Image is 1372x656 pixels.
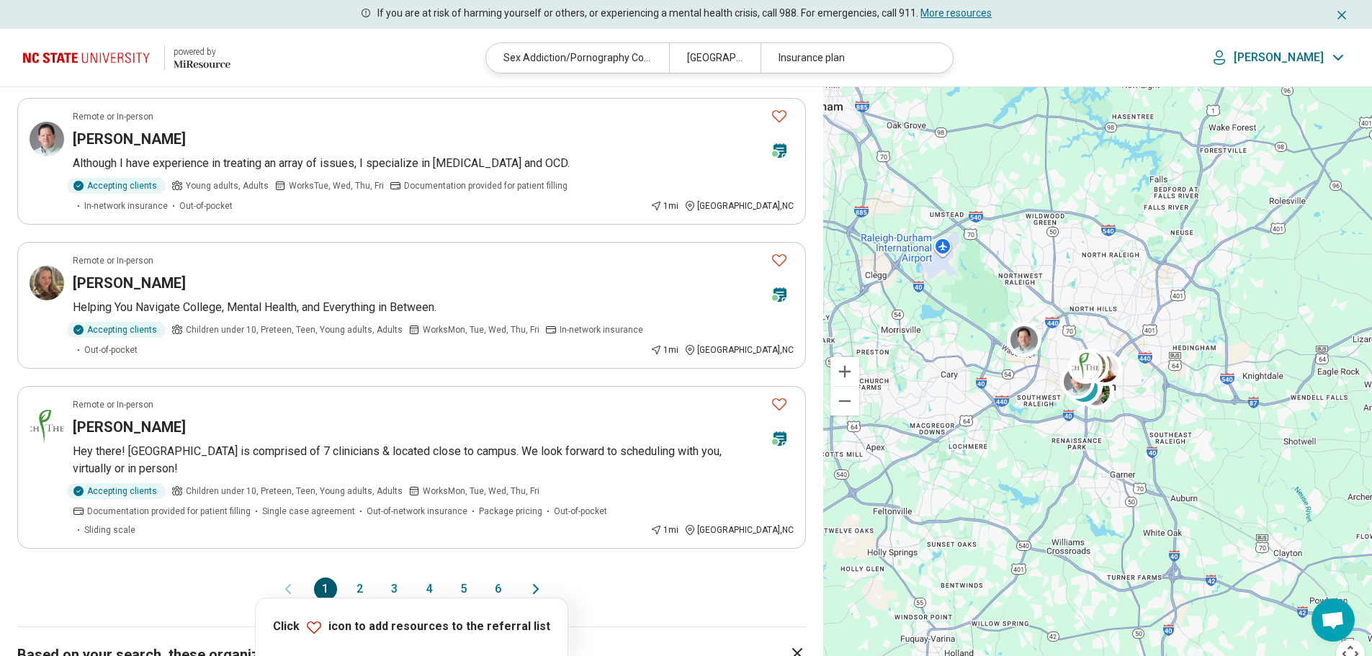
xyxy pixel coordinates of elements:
p: Click icon to add resources to the referral list [273,619,550,636]
p: Remote or In-person [73,110,153,123]
div: Insurance plan [761,43,943,73]
span: Works Mon, Tue, Wed, Thu, Fri [423,485,539,498]
div: [GEOGRAPHIC_DATA] , NC [684,524,794,536]
span: In-network insurance [84,199,168,212]
p: Remote or In-person [73,254,153,267]
button: Favorite [765,390,794,419]
button: 1 [314,578,337,601]
span: Young adults, Adults [186,179,269,192]
div: Accepting clients [67,178,166,194]
button: Favorite [765,246,794,275]
p: Although I have experience in treating an array of issues, I specialize in [MEDICAL_DATA] and OCD. [73,155,794,172]
span: Single case agreement [262,505,355,518]
div: Accepting clients [67,322,166,338]
button: Next page [527,578,544,601]
div: 1 mi [650,199,678,212]
p: Hey there! [GEOGRAPHIC_DATA] is comprised of 7 clinicians & located close to campus. We look forw... [73,443,794,477]
h3: [PERSON_NAME] [73,273,186,293]
span: Children under 10, Preteen, Teen, Young adults, Adults [186,485,403,498]
div: 1 mi [650,524,678,536]
span: Documentation provided for patient filling [404,179,568,192]
span: Children under 10, Preteen, Teen, Young adults, Adults [186,323,403,336]
p: Remote or In-person [73,398,153,411]
button: 5 [452,578,475,601]
a: North Carolina State University powered by [23,40,230,75]
span: Sliding scale [84,524,135,536]
span: Out-of-network insurance [367,505,467,518]
div: Accepting clients [67,483,166,499]
button: 2 [349,578,372,601]
p: [PERSON_NAME] [1234,50,1324,65]
span: Package pricing [479,505,542,518]
div: powered by [174,45,230,58]
span: In-network insurance [560,323,643,336]
span: Out-of-pocket [84,343,138,356]
div: 1 mi [650,343,678,356]
a: Open chat [1312,598,1355,642]
button: Previous page [279,578,297,601]
a: More resources [920,7,992,19]
button: 3 [383,578,406,601]
h3: [PERSON_NAME] [73,417,186,437]
span: Out-of-pocket [554,505,607,518]
span: Documentation provided for patient filling [87,505,251,518]
span: Out-of-pocket [179,199,233,212]
button: Favorite [765,102,794,131]
button: Zoom out [830,387,859,415]
div: [GEOGRAPHIC_DATA] , NC [684,343,794,356]
span: Works Mon, Tue, Wed, Thu, Fri [423,323,539,336]
span: Works Tue, Wed, Thu, Fri [289,179,384,192]
div: [GEOGRAPHIC_DATA], [GEOGRAPHIC_DATA] [669,43,761,73]
button: Zoom in [830,357,859,386]
p: If you are at risk of harming yourself or others, or experiencing a mental health crisis, call 98... [377,6,992,21]
p: Helping You Navigate College, Mental Health, and Everything in Between. [73,299,794,316]
h3: [PERSON_NAME] [73,129,186,149]
button: 4 [418,578,441,601]
button: 6 [487,578,510,601]
button: Dismiss [1335,6,1349,23]
div: [GEOGRAPHIC_DATA] , NC [684,199,794,212]
img: North Carolina State University [23,40,156,75]
div: Sex Addiction/Pornography Concerns [486,43,669,73]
